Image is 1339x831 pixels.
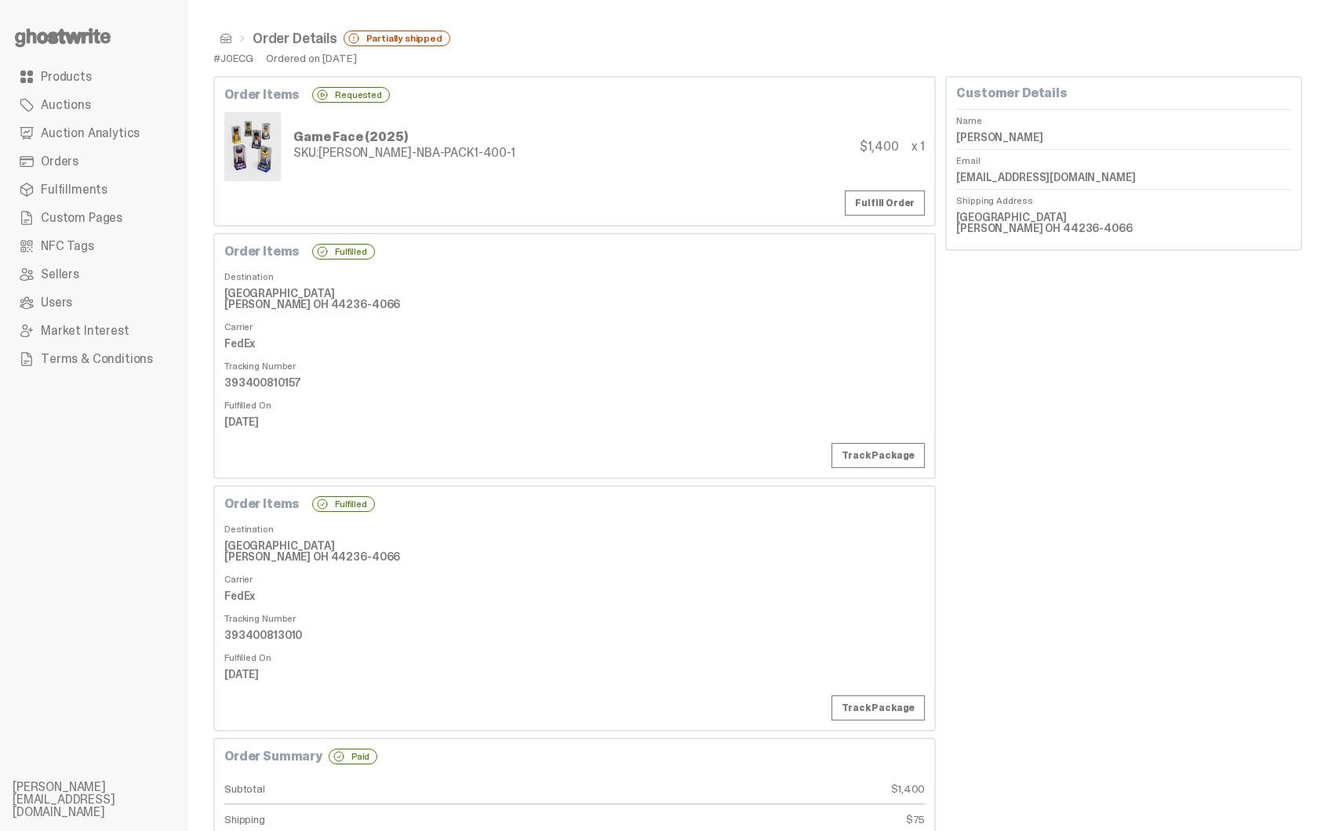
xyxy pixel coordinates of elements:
[831,443,925,468] a: Track Package
[13,91,176,119] a: Auctions
[224,518,925,534] dt: Destination
[224,394,925,410] dt: Fulfilled On
[13,345,176,373] a: Terms & Conditions
[13,204,176,232] a: Custom Pages
[13,119,176,147] a: Auction Analytics
[293,131,515,143] div: Game Face (2025)
[956,125,1291,149] dd: [PERSON_NAME]
[224,245,300,258] b: Order Items
[224,647,925,662] dt: Fulfilled On
[956,165,1291,189] dd: [EMAIL_ADDRESS][DOMAIN_NAME]
[224,355,925,371] dt: Tracking Number
[956,109,1291,125] dt: Name
[41,155,78,168] span: Orders
[224,281,925,316] dd: [GEOGRAPHIC_DATA] [PERSON_NAME] OH 44236-4066
[329,749,377,764] div: Paid
[13,317,176,345] a: Market Interest
[831,695,925,720] a: Track Package
[224,371,925,394] dd: 393400810157
[956,205,1291,240] dd: [GEOGRAPHIC_DATA] [PERSON_NAME] OH 44236-4066
[293,144,318,161] span: SKU:
[575,774,926,804] dd: $1,400
[344,31,450,46] div: Partially shipped
[956,149,1291,165] dt: Email
[956,85,1067,101] b: Customer Details
[224,89,300,101] b: Order Items
[911,140,926,153] div: x 1
[312,244,375,259] div: Fulfilled
[41,71,92,83] span: Products
[13,176,176,204] a: Fulfillments
[227,115,278,178] img: NBA-400-HG-Main.png
[41,183,107,196] span: Fulfillments
[224,332,925,355] dd: FedEx
[224,534,925,568] dd: [GEOGRAPHIC_DATA] [PERSON_NAME] OH 44236-4066
[224,774,575,804] dt: Subtotal
[41,127,140,140] span: Auction Analytics
[13,781,201,818] li: [PERSON_NAME][EMAIL_ADDRESS][DOMAIN_NAME]
[232,31,450,46] li: Order Details
[224,266,925,281] dt: Destination
[224,316,925,332] dt: Carrier
[224,623,925,647] dd: 393400813010
[224,498,300,510] b: Order Items
[13,63,176,91] a: Products
[224,608,925,623] dt: Tracking Number
[224,584,925,608] dd: FedEx
[860,140,899,153] div: $1,400
[41,268,79,281] span: Sellers
[266,53,357,64] div: Ordered on [DATE]
[224,568,925,584] dt: Carrier
[41,325,129,337] span: Market Interest
[224,662,925,686] dd: [DATE]
[224,410,925,434] dd: [DATE]
[312,496,375,512] div: Fulfilled
[41,296,72,309] span: Users
[224,750,322,763] b: Order Summary
[13,260,176,288] a: Sellers
[956,189,1291,205] dt: Shipping Address
[41,212,122,224] span: Custom Pages
[13,288,176,317] a: Users
[213,53,253,64] div: #J0ECG
[293,147,515,159] div: [PERSON_NAME]-NBA-PACK1-400-1
[41,99,91,111] span: Auctions
[13,147,176,176] a: Orders
[13,232,176,260] a: NFC Tags
[312,87,390,103] div: Requested
[41,240,94,252] span: NFC Tags
[41,353,153,365] span: Terms & Conditions
[845,191,925,216] a: Fulfill Order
